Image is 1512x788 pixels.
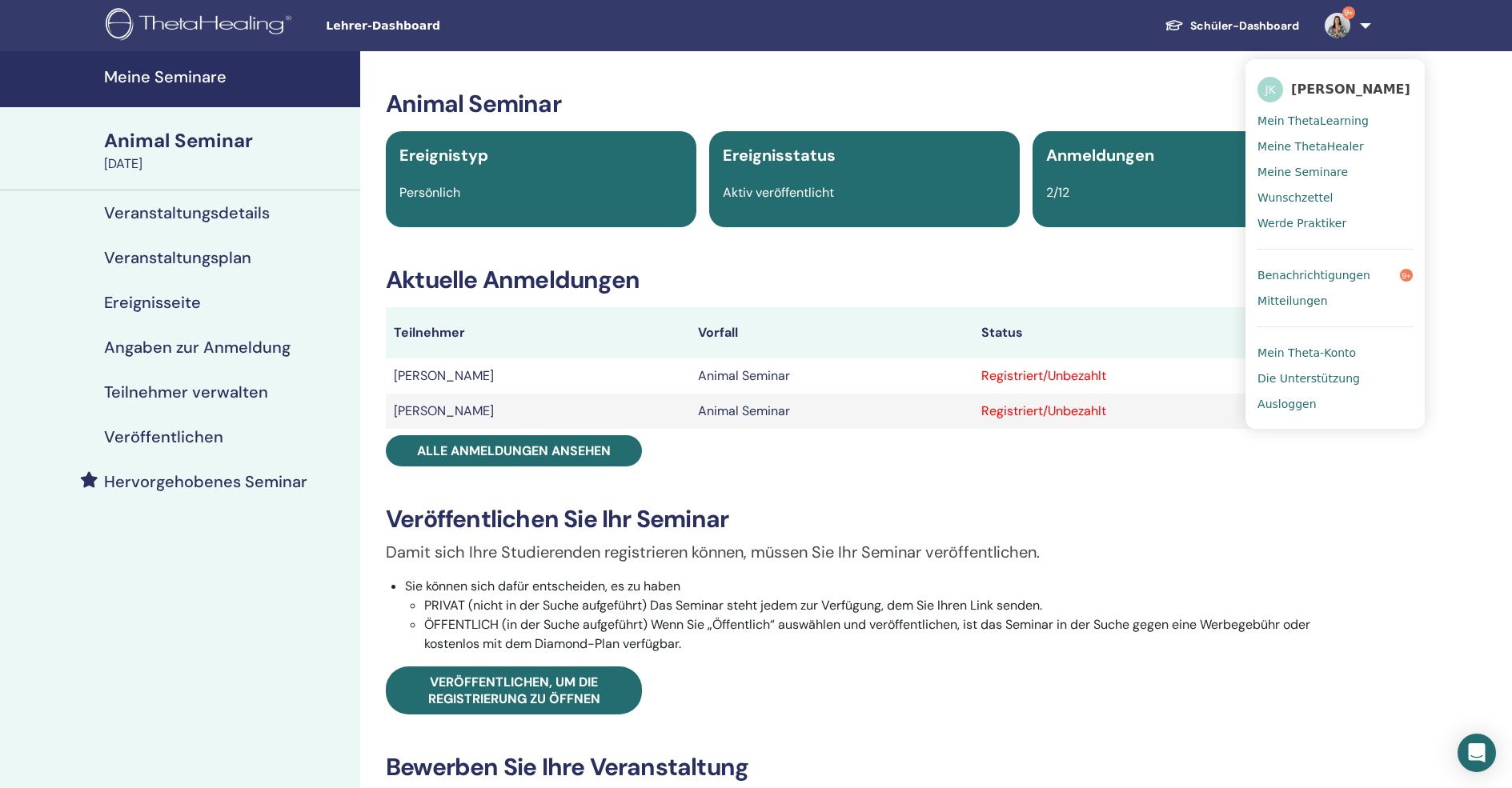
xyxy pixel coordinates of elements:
a: Meine ThetaHealer [1257,134,1413,159]
span: Veröffentlichen, um die Registrierung zu öffnen [428,674,600,707]
ul: 9+ [1245,59,1425,429]
span: Mein ThetaLearning [1257,114,1369,128]
a: Mein Theta-Konto [1257,340,1413,366]
span: Ereignisstatus [723,145,836,166]
span: Ausloggen [1257,397,1316,411]
a: Animal Seminar[DATE] [94,127,360,174]
td: Animal Seminar [690,394,973,429]
a: Schüler-Dashboard [1152,11,1312,41]
td: [PERSON_NAME] [386,394,690,429]
a: Werde Praktiker [1257,210,1413,236]
span: Meine Seminare [1257,165,1348,179]
h3: Animal Seminar [386,90,1342,118]
span: Mitteilungen [1257,294,1327,308]
th: Vorfall [690,307,973,358]
span: 9+ [1400,269,1413,282]
span: Lehrer-Dashboard [326,18,566,34]
span: 2/12 [1046,184,1069,201]
p: Damit sich Ihre Studierenden registrieren können, müssen Sie Ihr Seminar veröffentlichen. [386,540,1342,564]
span: JK [1257,77,1283,102]
h3: Bewerben Sie Ihre Veranstaltung [386,753,1342,782]
h4: Ereignisseite [104,293,201,312]
h3: Veröffentlichen Sie Ihr Seminar [386,505,1342,534]
h4: Veranstaltungsdetails [104,203,270,222]
h4: Meine Seminare [104,67,351,86]
div: Open Intercom Messenger [1458,734,1496,772]
a: Die Unterstützung [1257,366,1413,391]
img: default.jpg [1325,13,1350,38]
span: Persönlich [399,184,460,201]
span: [PERSON_NAME] [1291,81,1410,98]
img: logo.png [106,8,297,44]
h4: Teilnehmer verwalten [104,382,268,402]
div: [DATE] [104,154,351,174]
h4: Angaben zur Anmeldung [104,338,291,357]
a: Alle Anmeldungen ansehen [386,435,642,466]
h3: Aktuelle Anmeldungen [386,266,1342,294]
img: graduation-cap-white.svg [1165,18,1184,32]
span: Aktiv veröffentlicht [723,184,834,201]
span: 9+ [1342,6,1355,19]
a: Mitteilungen [1257,288,1413,314]
a: Veröffentlichen, um die Registrierung zu öffnen [386,666,642,714]
th: Status [973,307,1342,358]
td: [PERSON_NAME] [386,358,690,394]
a: Mein ThetaLearning [1257,108,1413,134]
span: Anmeldungen [1046,145,1154,166]
a: Ausloggen [1257,391,1413,417]
a: Benachrichtigungen9+ [1257,262,1413,288]
a: JK[PERSON_NAME] [1257,71,1413,108]
h4: Hervorgehobenes Seminar [104,472,307,491]
span: Werde Praktiker [1257,216,1346,230]
span: Benachrichtigungen [1257,268,1370,282]
div: Registriert/Unbezahlt [981,366,1334,386]
span: Ereignistyp [399,145,488,166]
h4: Veröffentlichen [104,427,223,446]
span: Wunschzettel [1257,190,1333,205]
li: Sie können sich dafür entscheiden, es zu haben [405,577,1342,654]
span: Die Unterstützung [1257,371,1360,386]
div: Animal Seminar [104,127,351,154]
span: Alle Anmeldungen ansehen [417,442,611,459]
a: Meine Seminare [1257,159,1413,185]
li: ÖFFENTLICH (in der Suche aufgeführt) Wenn Sie „Öffentlich“ auswählen und veröffentlichen, ist das... [424,615,1342,654]
a: Wunschzettel [1257,185,1413,210]
th: Teilnehmer [386,307,690,358]
span: Mein Theta-Konto [1257,346,1356,360]
div: Registriert/Unbezahlt [981,402,1334,421]
td: Animal Seminar [690,358,973,394]
li: PRIVAT (nicht in der Suche aufgeführt) Das Seminar steht jedem zur Verfügung, dem Sie Ihren Link ... [424,596,1342,615]
span: Meine ThetaHealer [1257,139,1364,154]
h4: Veranstaltungsplan [104,248,251,267]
